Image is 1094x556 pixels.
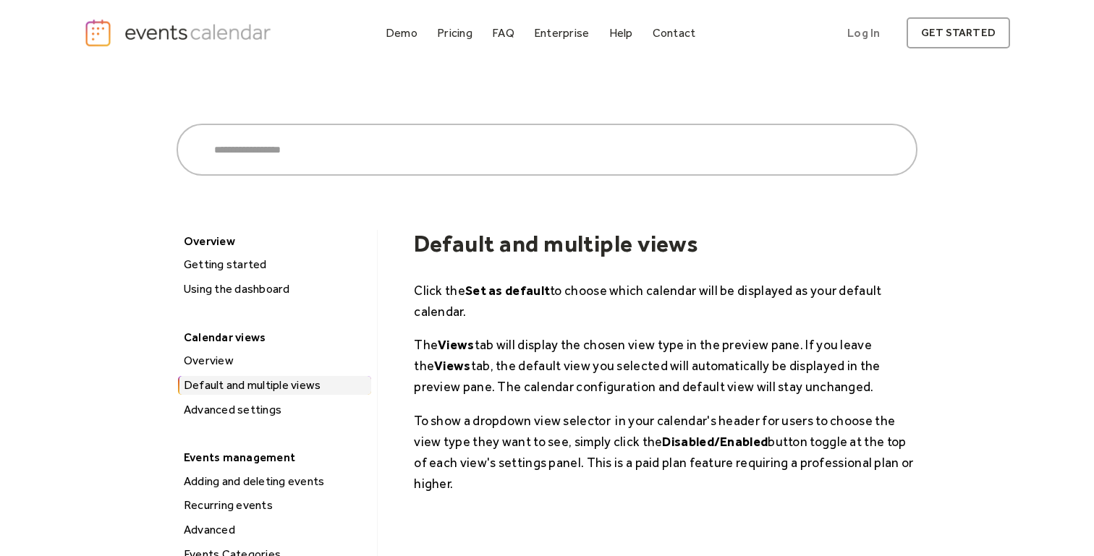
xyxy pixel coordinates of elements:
a: Overview [178,351,371,370]
div: Default and multiple views [179,376,371,395]
a: get started [907,17,1010,48]
a: Recurring events [178,496,371,515]
a: FAQ [486,23,520,43]
div: Using the dashboard [179,280,371,299]
div: Advanced settings [179,401,371,419]
strong: Set as default [465,283,550,298]
a: Pricing [431,23,478,43]
div: FAQ [492,29,514,37]
strong: Disabled/Enabled [662,434,768,449]
div: Pricing [437,29,472,37]
a: Contact [647,23,702,43]
div: Contact [653,29,696,37]
div: Events management [177,446,370,469]
a: Getting started [178,255,371,274]
div: Overview [177,230,370,252]
div: Advanced [179,521,371,539]
div: Help [609,29,633,37]
strong: Views [434,358,471,373]
a: Demo [380,23,423,43]
a: Default and multiple views [178,376,371,395]
a: Advanced settings [178,401,371,419]
a: Help [603,23,639,43]
a: Adding and deleting events [178,472,371,491]
p: ‍ [414,507,917,528]
div: Calendar views [177,326,370,348]
a: home [84,18,275,48]
a: Log In [833,17,894,48]
a: Using the dashboard [178,280,371,299]
div: Adding and deleting events [179,472,371,491]
a: Enterprise [528,23,595,43]
p: Click the to choose which calendar will be displayed as your default calendar. [414,280,917,322]
h1: Default and multiple views [414,230,917,257]
div: Demo [386,29,417,37]
p: The tab will display the chosen view type in the preview pane. If you leave the tab, the default ... [414,334,917,397]
strong: Views [438,337,475,352]
div: Overview [179,351,371,370]
a: Advanced [178,521,371,539]
div: Recurring events [179,496,371,515]
p: To show a dropdown view selector in your calendar's header for users to choose the view type they... [414,410,917,494]
div: Getting started [179,255,371,274]
div: Enterprise [534,29,589,37]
